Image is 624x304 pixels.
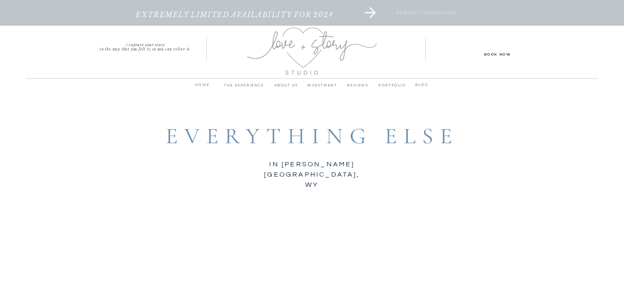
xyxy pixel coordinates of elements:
[376,82,409,94] a: PORTFOLIO
[191,81,214,93] a: home
[268,82,304,94] a: ABOUT us
[84,43,207,49] p: I capture your story in the way that you felt it, so you can relive it.
[220,82,268,94] a: THE EXPERIENCE
[340,82,376,94] a: REVIEWS
[106,123,518,153] h1: Everything Else
[410,81,433,89] a: BLOG
[84,43,207,49] a: I capture your storyin the way that you felt it, so you can relive it.
[459,51,536,57] a: Book Now
[351,11,502,28] a: request information
[304,82,340,94] a: INVESTMENT
[257,159,367,168] h3: in [PERSON_NAME][GEOGRAPHIC_DATA], WY
[107,11,362,28] a: extremely limited availability for 2024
